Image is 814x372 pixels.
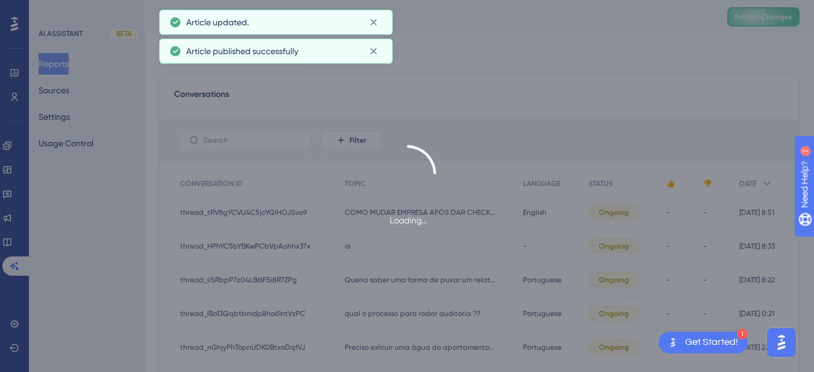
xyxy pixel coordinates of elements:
[659,332,748,353] div: Open Get Started! checklist, remaining modules: 1
[666,335,680,350] img: launcher-image-alternative-text
[685,336,738,349] div: Get Started!
[390,213,427,228] div: Loading...
[186,15,249,29] span: Article updated.
[763,324,800,361] iframe: UserGuiding AI Assistant Launcher
[84,6,87,16] div: 2
[186,44,298,58] span: Article published successfully
[28,3,75,17] span: Need Help?
[737,329,748,339] div: 1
